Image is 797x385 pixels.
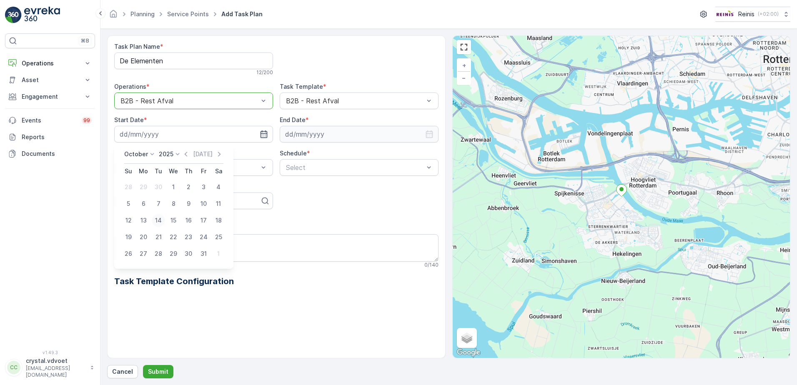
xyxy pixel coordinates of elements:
label: Task Template [280,83,323,90]
span: v 1.49.3 [5,350,95,355]
p: Submit [148,367,168,376]
div: 4 [212,180,225,194]
div: 5 [122,197,135,210]
button: Cancel [107,365,138,378]
h2: Task Template Configuration [114,275,439,287]
p: Cancel [112,367,133,376]
p: 12 / 200 [256,69,273,76]
img: logo [5,7,22,23]
button: Engagement [5,88,95,105]
button: Reinis(+02:00) [715,7,790,22]
div: 30 [152,180,165,194]
span: + [462,62,466,69]
p: Operations [22,59,78,67]
a: Homepage [109,12,118,20]
div: CC [7,361,20,374]
p: [EMAIL_ADDRESS][DOMAIN_NAME] [26,365,86,378]
div: 13 [137,214,150,227]
div: 22 [167,230,180,244]
button: Asset [5,72,95,88]
p: 2025 [159,150,173,158]
div: 17 [197,214,210,227]
div: 9 [182,197,195,210]
div: 7 [152,197,165,210]
div: 24 [197,230,210,244]
label: Operations [114,83,146,90]
p: Asset [22,76,78,84]
p: October [124,150,148,158]
input: dd/mm/yyyy [114,126,273,142]
img: Google [455,347,482,358]
div: 11 [212,197,225,210]
p: Reinis [738,10,754,18]
div: 23 [182,230,195,244]
a: View Fullscreen [458,41,470,53]
div: 18 [212,214,225,227]
div: 15 [167,214,180,227]
p: Reports [22,133,92,141]
div: 19 [122,230,135,244]
div: 21 [152,230,165,244]
div: 1 [212,247,225,260]
div: 14 [152,214,165,227]
p: [DATE] [193,150,213,158]
div: 6 [137,197,150,210]
a: Zoom Out [458,72,470,84]
div: 29 [137,180,150,194]
p: Engagement [22,92,78,101]
p: Events [22,116,77,125]
label: Schedule [280,150,307,157]
th: Sunday [121,164,136,179]
div: 20 [137,230,150,244]
div: 8 [167,197,180,210]
div: 16 [182,214,195,227]
a: Open this area in Google Maps (opens a new window) [455,347,482,358]
a: Planning [130,10,155,17]
label: Task Plan Name [114,43,160,50]
p: crystal.vdvoet [26,357,86,365]
span: − [462,74,466,81]
p: 0 / 140 [424,262,439,268]
div: 29 [167,247,180,260]
button: Submit [143,365,173,378]
a: Events99 [5,112,95,129]
div: 27 [137,247,150,260]
button: Operations [5,55,95,72]
a: Layers [458,329,476,347]
th: Monday [136,164,151,179]
a: Reports [5,129,95,145]
a: Zoom In [458,59,470,72]
div: 2 [182,180,195,194]
div: 28 [152,247,165,260]
div: 3 [197,180,210,194]
span: Add Task Plan [220,10,264,18]
p: Select [286,162,424,172]
div: 30 [182,247,195,260]
div: 31 [197,247,210,260]
label: End Date [280,116,306,123]
th: Friday [196,164,211,179]
div: 25 [212,230,225,244]
div: 12 [122,214,135,227]
p: ( +02:00 ) [758,11,779,17]
div: 28 [122,180,135,194]
img: logo_light-DOdMpM7g.png [24,7,60,23]
th: Thursday [181,164,196,179]
p: ⌘B [81,37,89,44]
label: Start Date [114,116,144,123]
p: 99 [83,117,90,124]
div: 26 [122,247,135,260]
p: Documents [22,150,92,158]
a: Documents [5,145,95,162]
th: Saturday [211,164,226,179]
div: 10 [197,197,210,210]
th: Tuesday [151,164,166,179]
th: Wednesday [166,164,181,179]
input: dd/mm/yyyy [280,126,439,142]
button: CCcrystal.vdvoet[EMAIL_ADDRESS][DOMAIN_NAME] [5,357,95,378]
div: 1 [167,180,180,194]
img: Reinis-Logo-Vrijstaand_Tekengebied-1-copy2_aBO4n7j.png [715,10,735,19]
a: Service Points [167,10,209,17]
